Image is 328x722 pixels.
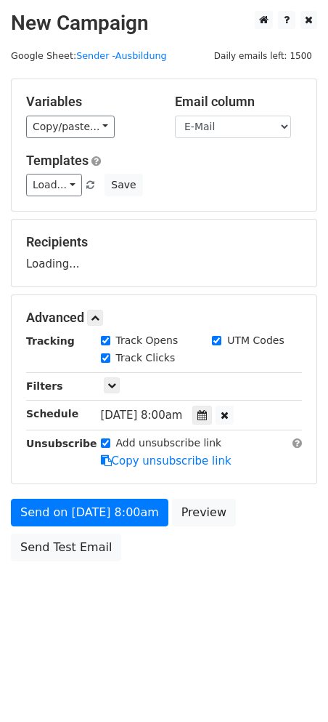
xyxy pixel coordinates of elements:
[26,94,153,110] h5: Variables
[26,335,75,347] strong: Tracking
[26,408,78,420] strong: Schedule
[26,174,82,196] a: Load...
[255,652,328,722] div: Chat-Widget
[26,438,97,449] strong: Unsubscribe
[116,350,176,366] label: Track Clicks
[11,499,168,526] a: Send on [DATE] 8:00am
[209,48,317,64] span: Daily emails left: 1500
[101,454,231,468] a: Copy unsubscribe link
[26,153,89,168] a: Templates
[116,333,179,348] label: Track Opens
[26,234,302,272] div: Loading...
[11,11,317,36] h2: New Campaign
[172,499,236,526] a: Preview
[11,534,121,561] a: Send Test Email
[175,94,302,110] h5: Email column
[209,50,317,61] a: Daily emails left: 1500
[76,50,167,61] a: Sender -Ausbildung
[227,333,284,348] label: UTM Codes
[104,174,142,196] button: Save
[26,234,302,250] h5: Recipients
[11,50,167,61] small: Google Sheet:
[116,436,222,451] label: Add unsubscribe link
[26,116,115,138] a: Copy/paste...
[101,409,183,422] span: [DATE] 8:00am
[26,310,302,326] h5: Advanced
[26,380,63,392] strong: Filters
[255,652,328,722] iframe: Chat Widget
